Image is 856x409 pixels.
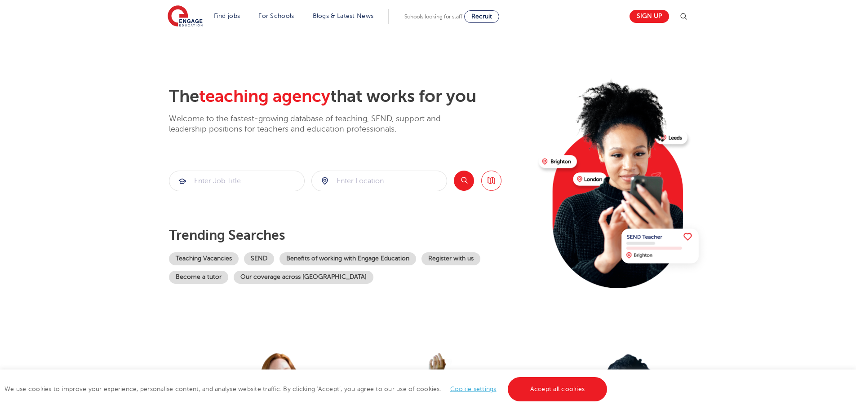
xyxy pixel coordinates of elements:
[454,171,474,191] button: Search
[199,87,330,106] span: teaching agency
[421,252,480,265] a: Register with us
[169,114,466,135] p: Welcome to the fastest-growing database of teaching, SEND, support and leadership positions for t...
[169,227,532,243] p: Trending searches
[169,86,532,107] h2: The that works for you
[244,252,274,265] a: SEND
[630,10,669,23] a: Sign up
[169,252,239,265] a: Teaching Vacancies
[312,171,447,191] input: Submit
[471,13,492,20] span: Recruit
[258,13,294,19] a: For Schools
[234,271,373,284] a: Our coverage across [GEOGRAPHIC_DATA]
[214,13,240,19] a: Find jobs
[168,5,203,28] img: Engage Education
[450,386,497,392] a: Cookie settings
[508,377,608,401] a: Accept all cookies
[169,271,228,284] a: Become a tutor
[169,171,305,191] div: Submit
[313,13,374,19] a: Blogs & Latest News
[311,171,447,191] div: Submit
[4,386,609,392] span: We use cookies to improve your experience, personalise content, and analyse website traffic. By c...
[464,10,499,23] a: Recruit
[404,13,462,20] span: Schools looking for staff
[169,171,304,191] input: Submit
[279,252,416,265] a: Benefits of working with Engage Education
